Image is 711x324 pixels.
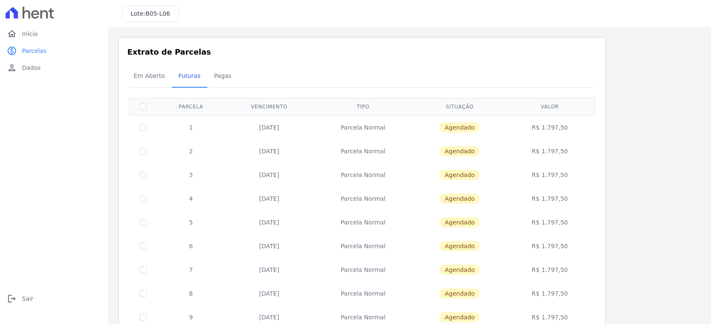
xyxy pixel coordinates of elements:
[439,194,480,204] span: Agendado
[439,241,480,251] span: Agendado
[156,210,225,234] td: 5
[225,282,313,305] td: [DATE]
[22,30,38,38] span: Início
[156,163,225,187] td: 3
[506,234,593,258] td: R$ 1.797,50
[3,42,105,59] a: paidParcelas
[313,234,413,258] td: Parcela Normal
[131,9,170,18] h3: Lote:
[313,210,413,234] td: Parcela Normal
[225,115,313,139] td: [DATE]
[313,98,413,115] th: Tipo
[156,258,225,282] td: 7
[225,139,313,163] td: [DATE]
[439,146,480,156] span: Agendado
[439,122,480,133] span: Agendado
[506,163,593,187] td: R$ 1.797,50
[156,187,225,210] td: 4
[225,210,313,234] td: [DATE]
[506,98,593,115] th: Valor
[313,187,413,210] td: Parcela Normal
[156,234,225,258] td: 6
[225,234,313,258] td: [DATE]
[127,46,597,58] h3: Extrato de Parcelas
[313,163,413,187] td: Parcela Normal
[439,265,480,275] span: Agendado
[22,294,33,303] span: Sair
[506,282,593,305] td: R$ 1.797,50
[145,10,170,17] span: B05-L06
[313,115,413,139] td: Parcela Normal
[439,288,480,299] span: Agendado
[173,67,206,84] span: Futuras
[22,64,41,72] span: Dados
[127,66,172,88] a: Em Aberto
[439,217,480,227] span: Agendado
[7,294,17,304] i: logout
[207,66,238,88] a: Pagas
[506,258,593,282] td: R$ 1.797,50
[129,67,170,84] span: Em Aberto
[506,115,593,139] td: R$ 1.797,50
[439,170,480,180] span: Agendado
[22,47,47,55] span: Parcelas
[3,290,105,307] a: logoutSair
[7,29,17,39] i: home
[156,98,225,115] th: Parcela
[413,98,506,115] th: Situação
[156,115,225,139] td: 1
[506,210,593,234] td: R$ 1.797,50
[3,59,105,76] a: personDados
[506,139,593,163] td: R$ 1.797,50
[313,139,413,163] td: Parcela Normal
[156,282,225,305] td: 8
[209,67,236,84] span: Pagas
[225,163,313,187] td: [DATE]
[439,312,480,322] span: Agendado
[156,139,225,163] td: 2
[7,63,17,73] i: person
[3,25,105,42] a: homeInício
[313,258,413,282] td: Parcela Normal
[225,98,313,115] th: Vencimento
[172,66,207,88] a: Futuras
[225,187,313,210] td: [DATE]
[313,282,413,305] td: Parcela Normal
[7,46,17,56] i: paid
[506,187,593,210] td: R$ 1.797,50
[225,258,313,282] td: [DATE]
